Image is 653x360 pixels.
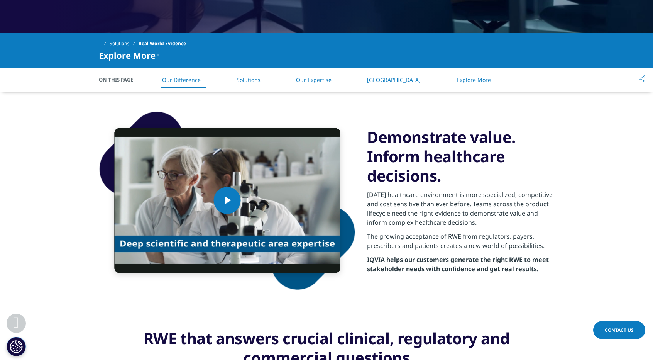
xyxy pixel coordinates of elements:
[296,76,332,83] a: Our Expertise
[367,76,421,83] a: [GEOGRAPHIC_DATA]
[367,190,554,232] p: [DATE] healthcare environment is more specialized, competitive and cost sensitive than ever befor...
[99,111,355,290] img: shape-1.png
[162,76,201,83] a: Our Difference
[367,255,549,273] strong: IQVIA helps our customers generate the right RWE to meet stakeholder needs with confidence and ge...
[367,232,554,255] p: The growing acceptance of RWE from regulators, payers, prescribers and patients creates a new wor...
[367,127,554,185] h3: Demonstrate value. Inform healthcare decisions.
[214,187,241,214] button: Play Video
[99,76,141,83] span: On This Page
[99,51,156,60] span: Explore More
[237,76,261,83] a: Solutions
[7,337,26,356] button: Cookies Settings
[605,327,634,333] span: Contact Us
[457,76,491,83] a: Explore More
[110,37,139,51] a: Solutions
[593,321,645,339] a: Contact Us
[114,128,340,273] video-js: Video Player
[139,37,186,51] span: Real World Evidence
